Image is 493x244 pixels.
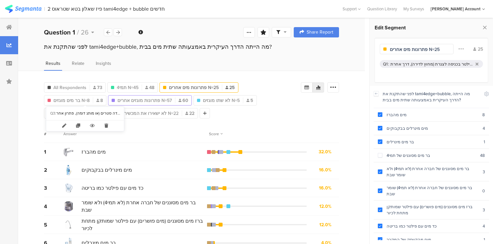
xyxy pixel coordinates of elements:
[382,237,484,243] div: מים מהקיוסק של המקרר
[53,97,90,104] span: בר מים מוגזים N=8
[390,61,473,67] div: מים מינרלים בבקבוקים, מים מהברז, בר מים מינרלים, בר מים מסוננים של חברה אחרת (לא תמי4) ולא שומר ש...
[56,111,120,116] div: מים מוגזים מבקבוק משפחתי (1.5 ליטר), מים מוגזים מבקבוק אישי (0.5 ליטר), מים מוגזים מבר מים מסונני...
[96,60,111,67] span: Insights
[343,4,361,14] div: Support
[48,6,165,12] div: 2 פיז שאלון בטא שטראוס tami4edge + bubble חדשים
[483,169,485,175] div: 3
[319,148,332,155] div: 32.0%
[44,184,63,192] div: 3
[46,60,60,67] span: Results
[484,139,485,145] div: 1
[44,166,63,174] div: 2
[482,188,485,194] div: 0
[431,6,480,12] div: [PERSON_NAME] Account
[63,183,74,193] img: d3718dnoaommpf.cloudfront.net%2Fitem%2F270e9a3dc2fc55ba2556.jpg
[63,219,74,230] img: d3718dnoaommpf.cloudfront.net%2Fitem%2F355f064596d1791807ca.jpg
[145,84,154,91] span: 48
[117,97,172,104] span: פתרונות מוגזים אחרים N=57
[383,61,388,67] div: Q1
[44,43,339,51] div: לפני שהתקנת את tami4edge+bubble, מה הייתה הדרך העיקרית באמצעותה שתית מים בבית?
[63,131,77,137] div: Answer
[44,148,63,156] div: 1
[5,5,41,13] img: segmanta logo
[82,148,106,156] span: מים מהברז
[72,60,84,67] span: Relate
[375,24,406,31] span: Edit Segment
[93,84,102,91] span: 73
[124,110,179,117] span: לא ישאירו את המכשיר N=22
[44,131,63,137] div: #
[44,27,75,37] b: Question 1
[484,237,485,243] div: 1
[319,185,332,191] div: 16.0%
[483,125,485,131] div: 4
[319,203,332,210] div: 12.0%
[307,30,333,35] span: Share Report
[319,167,332,173] div: 16.0%
[82,217,206,232] span: ברז מים מסוננים (מים פושרים) עם פילטר שמותקן מתחת לכיור
[179,97,188,104] span: 60
[96,97,103,104] span: 8
[81,27,89,37] span: 26
[44,221,63,229] div: 5
[382,125,483,131] div: מים מינרלים בבקבוקים
[55,111,56,116] div: :
[480,152,485,158] div: 48
[246,97,253,104] span: 5
[63,201,74,211] img: d3718dnoaommpf.cloudfront.net%2Fitem%2F58dc2f2d87c5af49b759.jpg
[482,112,485,118] div: 8
[319,221,332,228] div: 12.0%
[44,5,45,13] div: |
[185,110,194,117] span: 22
[44,203,63,210] div: 4
[169,84,219,91] span: פתרונות מים אחרים N=25
[203,97,240,104] span: לא שתו מוגזים N=5
[82,166,132,174] span: מים מינרלים בבקבוקים
[382,204,483,216] div: ברז מים מסוננים (מים פושרים) עם פילטר שמותקן מתחת לכיור
[225,84,235,91] span: 25
[364,6,400,12] a: Question Library
[382,185,482,197] div: בר מים מסוננים של חברה אחרת (לא תמי4) שומר שבת
[209,131,223,137] div: Score
[483,207,485,213] div: 3
[82,184,143,192] span: כד מים עם פילטר כמו בריטה
[383,91,480,103] div: לפני שהתקנת את tami4edge+bubble, מה הייתה הדרך העיקרית באמצעותה שתית מים בבית?
[400,6,427,12] a: My Surveys
[82,199,206,214] span: בר מים מסוננים של חברה אחרת (לא תמי4) ולא שומר שבת
[483,223,485,229] div: 4
[382,223,483,229] div: כד מים עם פילטר כמו בריטה
[388,61,390,67] div: :
[117,84,138,91] span: תמי4 N=45
[382,139,484,145] div: בר מים מינרלים
[382,166,483,178] div: בר מים מסוננים של חברה אחרת (לא תמי4) ולא שומר שבת
[50,111,55,116] div: Q3
[382,152,480,158] div: בר מים מסוננים של תמי4
[77,27,79,37] span: /
[382,112,482,118] div: מים מהברז
[63,165,74,175] img: d3718dnoaommpf.cloudfront.net%2Fitem%2F18534fc675947a30cb14.jpg
[390,46,446,53] input: Segment name...
[473,46,483,53] div: 25
[63,147,74,157] img: d3718dnoaommpf.cloudfront.net%2Fitem%2F7bacdf66ef31bfc68046.jpg
[53,84,86,91] span: All Respondents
